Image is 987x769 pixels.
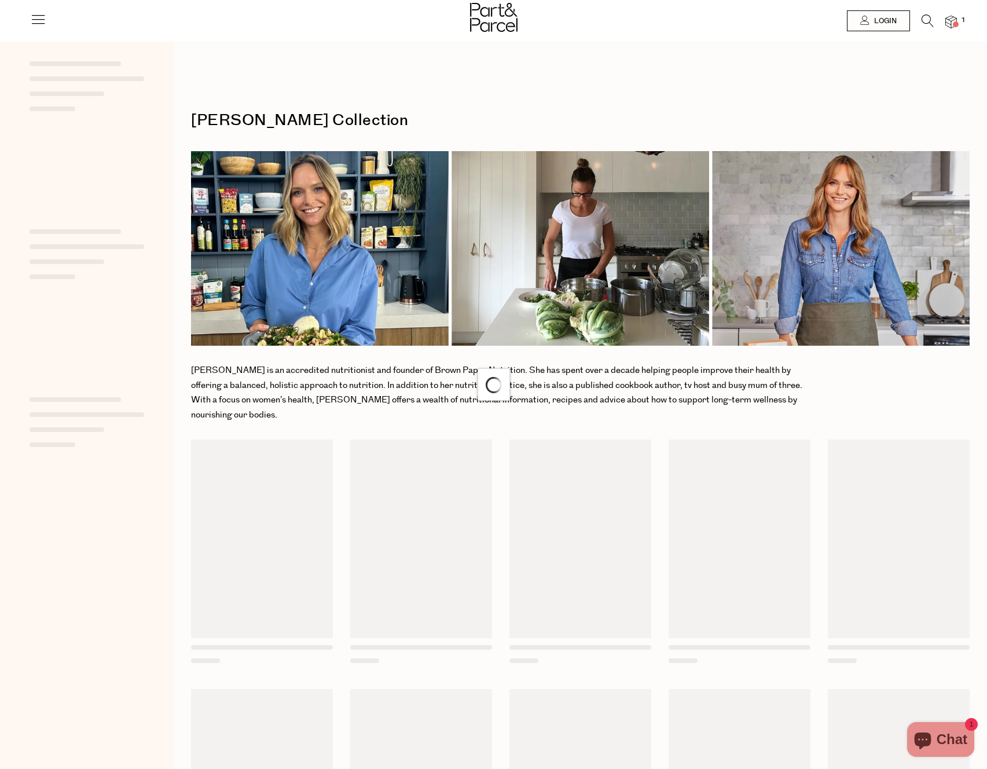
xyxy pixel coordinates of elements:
[191,363,810,422] p: [PERSON_NAME] is an accredited nutritionist and founder of Brown Paper Nutrition. She has spent o...
[191,151,970,346] img: Collection_Cove_Template_for_P_P_Website_26f44d14-849f-479e-ad3a-486606babdf7_2048x600_crop_top.png
[847,10,910,31] a: Login
[470,3,518,32] img: Part&Parcel
[904,722,978,760] inbox-online-store-chat: Shopify online store chat
[958,15,968,25] span: 1
[945,16,957,28] a: 1
[871,16,897,26] span: Login
[191,107,970,134] h1: [PERSON_NAME] Collection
